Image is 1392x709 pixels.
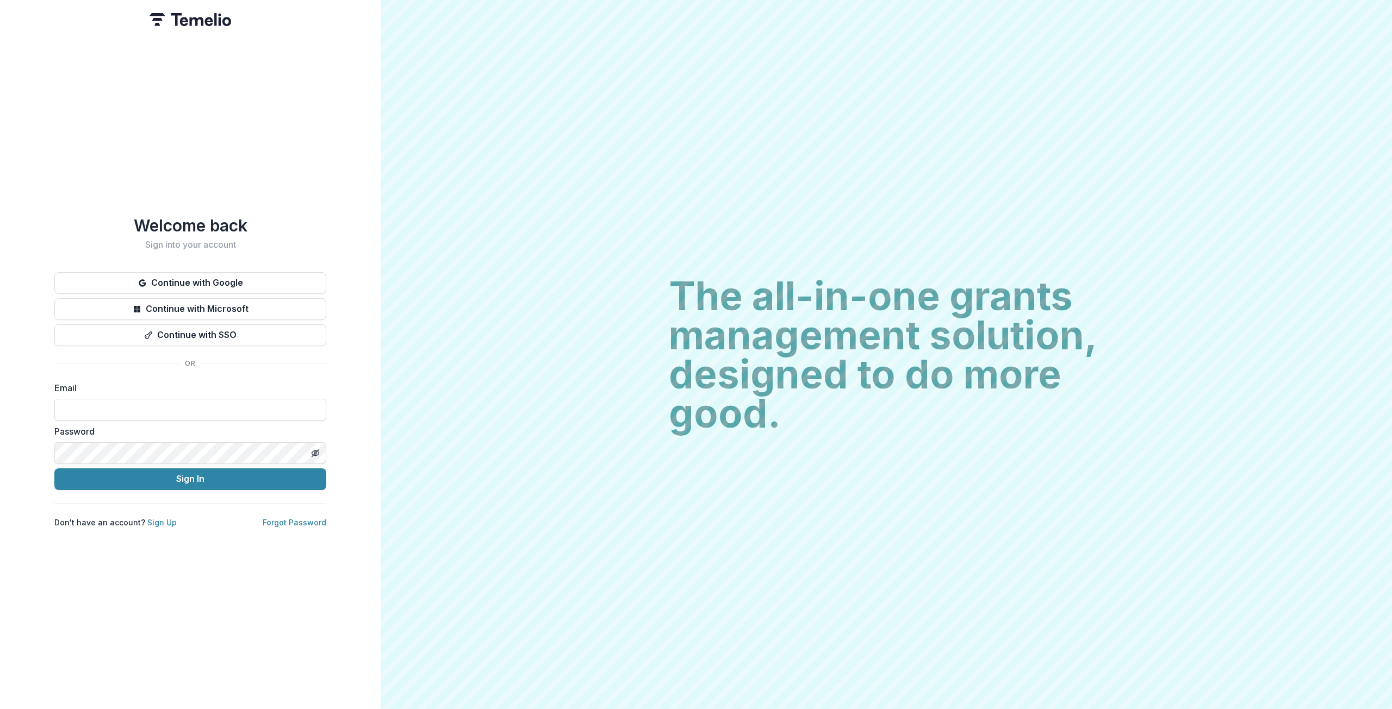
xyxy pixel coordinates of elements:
[263,518,326,527] a: Forgot Password
[54,324,326,346] button: Continue with SSO
[54,425,320,438] label: Password
[307,444,324,462] button: Toggle password visibility
[54,517,177,528] p: Don't have an account?
[54,240,326,250] h2: Sign into your account
[147,518,177,527] a: Sign Up
[54,298,326,320] button: Continue with Microsoft
[54,468,326,490] button: Sign In
[54,216,326,235] h1: Welcome back
[54,272,326,294] button: Continue with Google
[150,13,231,26] img: Temelio
[54,381,320,394] label: Email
